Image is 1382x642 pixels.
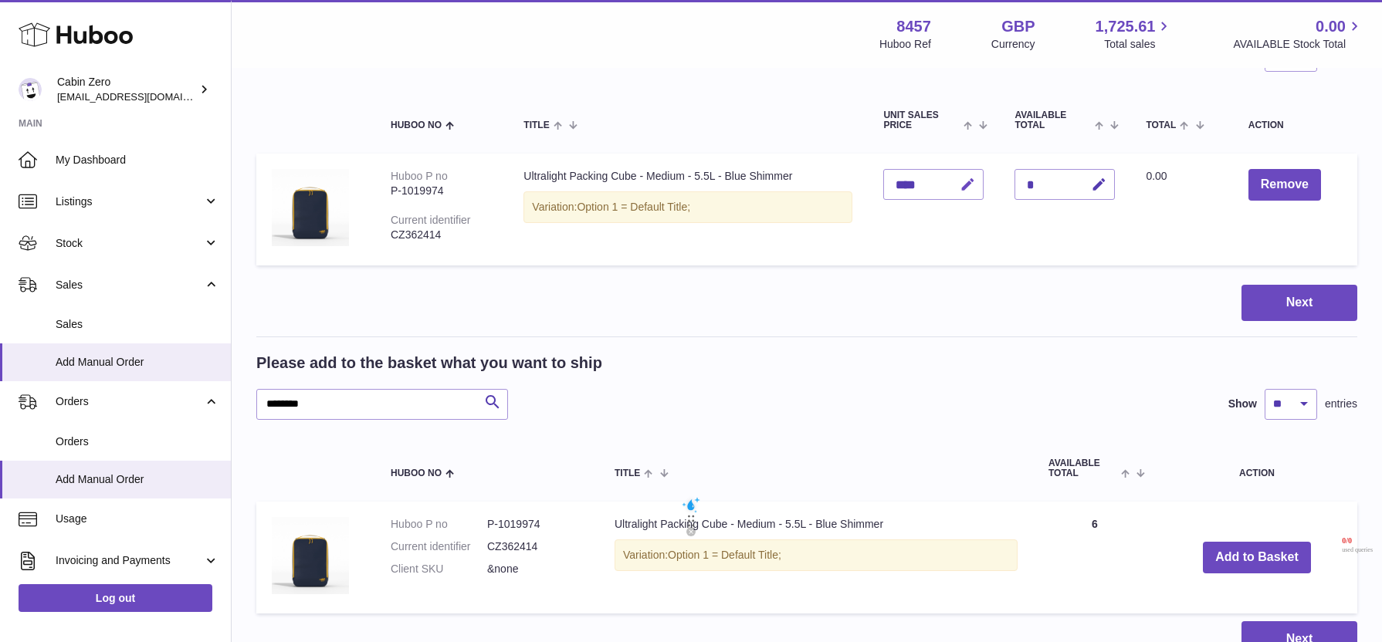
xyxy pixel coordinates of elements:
[1146,120,1176,130] span: Total
[883,110,960,130] span: Unit Sales Price
[1146,170,1167,182] span: 0.00
[615,539,1018,571] div: Variation:
[1033,502,1157,613] td: 6
[56,236,203,251] span: Stock
[56,194,203,209] span: Listings
[256,353,602,373] h2: Please add to the basket what you want to ship
[487,539,584,554] dd: CZ362414
[56,434,219,449] span: Orders
[1342,546,1373,554] span: used queries
[879,37,931,52] div: Huboo Ref
[1241,285,1357,321] button: Next
[19,78,42,101] img: huboo@cabinzero.com
[56,512,219,526] span: Usage
[1228,397,1257,411] label: Show
[391,468,442,478] span: Huboo no
[523,120,549,130] span: Title
[56,472,219,487] span: Add Manual Order
[1096,16,1156,37] span: 1,725.61
[1248,169,1321,201] button: Remove
[1096,16,1174,52] a: 1,725.61 Total sales
[56,394,203,409] span: Orders
[991,37,1035,52] div: Currency
[577,201,690,213] span: Option 1 = Default Title;
[56,317,219,332] span: Sales
[487,562,584,576] dd: &none
[1248,120,1342,130] div: Action
[1001,16,1035,37] strong: GBP
[508,154,868,265] td: Ultralight Packing Cube - Medium - 5.5L - Blue Shimmer
[272,517,349,594] img: Ultralight Packing Cube - Medium - 5.5L - Blue Shimmer
[1342,536,1373,546] span: 0 / 0
[391,539,487,554] dt: Current identifier
[272,169,349,246] img: Ultralight Packing Cube - Medium - 5.5L - Blue Shimmer
[487,517,584,532] dd: P-1019974
[1048,458,1117,478] span: AVAILABLE Total
[391,517,487,532] dt: Huboo P no
[1203,542,1311,573] button: Add to Basket
[57,90,227,103] span: [EMAIL_ADDRESS][DOMAIN_NAME]
[615,468,640,478] span: Title
[391,184,493,198] div: P-1019974
[1014,110,1091,130] span: AVAILABLE Total
[1157,443,1357,494] th: Action
[1104,37,1173,52] span: Total sales
[57,75,196,104] div: Cabin Zero
[896,16,931,37] strong: 8457
[56,153,219,167] span: My Dashboard
[56,355,219,370] span: Add Manual Order
[56,278,203,292] span: Sales
[1233,37,1363,52] span: AVAILABLE Stock Total
[599,502,1033,613] td: Ultralight Packing Cube - Medium - 5.5L - Blue Shimmer
[391,562,487,576] dt: Client SKU
[523,191,852,223] div: Variation:
[1316,16,1346,37] span: 0.00
[391,228,493,242] div: CZ362414
[1325,397,1357,411] span: entries
[391,214,471,226] div: Current identifier
[668,549,781,561] span: Option 1 = Default Title;
[391,170,448,182] div: Huboo P no
[56,553,203,568] span: Invoicing and Payments
[391,120,442,130] span: Huboo no
[1233,16,1363,52] a: 0.00 AVAILABLE Stock Total
[19,584,212,612] a: Log out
